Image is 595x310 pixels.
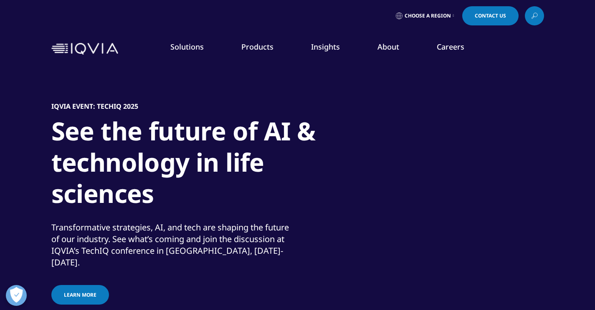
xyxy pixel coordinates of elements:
h1: See the future of AI & technology in life sciences​ [51,115,365,214]
a: Contact Us [462,6,519,25]
a: Products [241,42,273,52]
img: IQVIA Healthcare Information Technology and Pharma Clinical Research Company [51,43,118,55]
a: Insights [311,42,340,52]
a: Careers [437,42,464,52]
h5: IQVIA Event: TechIQ 2025​ [51,102,138,110]
button: Apri preferenze [6,285,27,306]
a: Learn more [51,285,109,305]
a: About [377,42,399,52]
nav: Primary [122,29,544,68]
span: Learn more [64,291,96,298]
span: Choose a Region [405,12,451,19]
span: Contact Us [475,13,506,18]
div: Transformative strategies, AI, and tech are shaping the future of our industry. See what’s coming... [51,222,296,268]
a: Solutions [170,42,204,52]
